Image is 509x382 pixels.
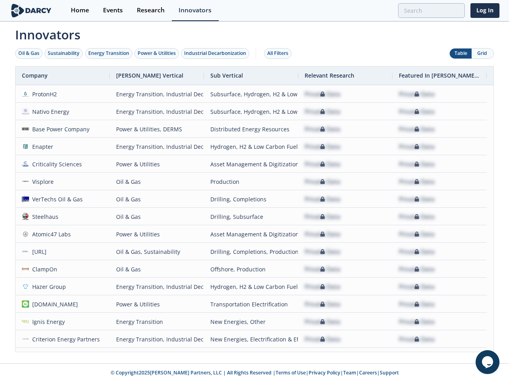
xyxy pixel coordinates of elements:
[343,369,356,376] a: Team
[29,296,78,313] div: [DOMAIN_NAME]
[45,48,83,59] button: Sustainability
[88,50,129,57] div: Energy Transition
[359,369,377,376] a: Careers
[399,313,435,330] div: Private Data
[399,138,435,155] div: Private Data
[116,191,198,208] div: Oil & Gas
[29,208,59,225] div: Steelhaus
[116,138,198,155] div: Energy Transition, Industrial Decarbonization
[22,213,29,220] img: steelhausinc.com.png
[29,331,100,348] div: Criterion Energy Partners
[305,208,340,225] div: Private Data
[29,243,47,260] div: [URL]
[85,48,132,59] button: Energy Transition
[305,313,340,330] div: Private Data
[210,72,243,79] span: Sub Vertical
[10,4,53,18] img: logo-wide.svg
[29,156,82,173] div: Criticality Sciences
[22,108,29,115] img: ebe80549-b4d3-4f4f-86d6-e0c3c9b32110
[399,156,435,173] div: Private Data
[399,296,435,313] div: Private Data
[305,278,340,295] div: Private Data
[305,121,340,138] div: Private Data
[116,86,198,103] div: Energy Transition, Industrial Decarbonization, Oil & Gas
[116,348,198,365] div: Power & Utilities
[11,369,498,376] p: © Copyright 2025 [PERSON_NAME] Partners, LLC | All Rights Reserved | | | | |
[210,156,292,173] div: Asset Management & Digitization
[399,226,435,243] div: Private Data
[116,173,198,190] div: Oil & Gas
[10,22,499,44] span: Innovators
[116,156,198,173] div: Power & Utilities
[116,331,198,348] div: Energy Transition, Industrial Decarbonization
[210,331,292,348] div: New Energies, Electrification & Efficiency
[103,7,123,14] div: Events
[29,138,54,155] div: Enapter
[305,103,340,120] div: Private Data
[267,50,288,57] div: All Filters
[210,278,292,295] div: Hydrogen, H2 & Low Carbon Fuels
[305,261,340,278] div: Private Data
[22,195,29,203] img: 1613507502523-vertechs.jfif
[71,7,89,14] div: Home
[29,191,83,208] div: VerTechs Oil & Gas
[181,48,249,59] button: Industrial Decarbonization
[22,72,48,79] span: Company
[22,160,29,168] img: f59c13b7-8146-4c0f-b540-69d0cf6e4c34
[399,103,435,120] div: Private Data
[210,208,292,225] div: Drilling, Subsurface
[116,243,198,260] div: Oil & Gas, Sustainability
[22,125,29,133] img: d90f63b1-a088-44e9-a846-ea9cce8d3e08
[210,296,292,313] div: Transportation Electrification
[399,348,435,365] div: Private Data
[210,243,292,260] div: Drilling, Completions, Production, Flaring
[210,86,292,103] div: Subsurface, Hydrogen, H2 & Low Carbon Fuels
[29,313,65,330] div: Ignis Energy
[305,86,340,103] div: Private Data
[305,243,340,260] div: Private Data
[116,226,198,243] div: Power & Utilities
[116,261,198,278] div: Oil & Gas
[399,208,435,225] div: Private Data
[210,226,292,243] div: Asset Management & Digitization
[210,313,292,330] div: New Energies, Other
[472,49,493,58] button: Grid
[22,230,29,238] img: 7ae5637c-d2e6-46e0-a460-825a80b343d2
[116,296,198,313] div: Power & Utilities
[210,173,292,190] div: Production
[22,318,29,325] img: 59eaa8b6-266c-4f1e-ba6f-ba1b6cf44420
[116,103,198,120] div: Energy Transition, Industrial Decarbonization, Oil & Gas
[305,72,354,79] span: Relevant Research
[450,49,472,58] button: Table
[29,103,70,120] div: Nativo Energy
[305,138,340,155] div: Private Data
[305,331,340,348] div: Private Data
[398,3,465,18] input: Advanced Search
[305,226,340,243] div: Private Data
[210,261,292,278] div: Offshore, Production
[29,121,90,138] div: Base Power Company
[29,173,54,190] div: Visplore
[380,369,399,376] a: Support
[22,335,29,343] img: 1643292193689-CEP%2520Logo_PNG%5B1%5D.webp
[276,369,306,376] a: Terms of Use
[116,208,198,225] div: Oil & Gas
[399,243,435,260] div: Private Data
[305,296,340,313] div: Private Data
[399,191,435,208] div: Private Data
[137,7,165,14] div: Research
[29,86,57,103] div: ProtonH2
[264,48,291,59] button: All Filters
[184,50,246,57] div: Industrial Decarbonization
[309,369,340,376] a: Privacy Policy
[399,331,435,348] div: Private Data
[22,248,29,255] img: ea980f56-d14e-43ae-ac21-4d173c6edf7c
[305,191,340,208] div: Private Data
[399,86,435,103] div: Private Data
[48,50,80,57] div: Sustainability
[210,103,292,120] div: Subsurface, Hydrogen, H2 & Low Carbon Fuels
[22,283,29,290] img: 1636581572366-1529576642972%5B1%5D
[399,72,480,79] span: Featured In [PERSON_NAME] Live
[210,121,292,138] div: Distributed Energy Resources
[134,48,179,59] button: Power & Utilities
